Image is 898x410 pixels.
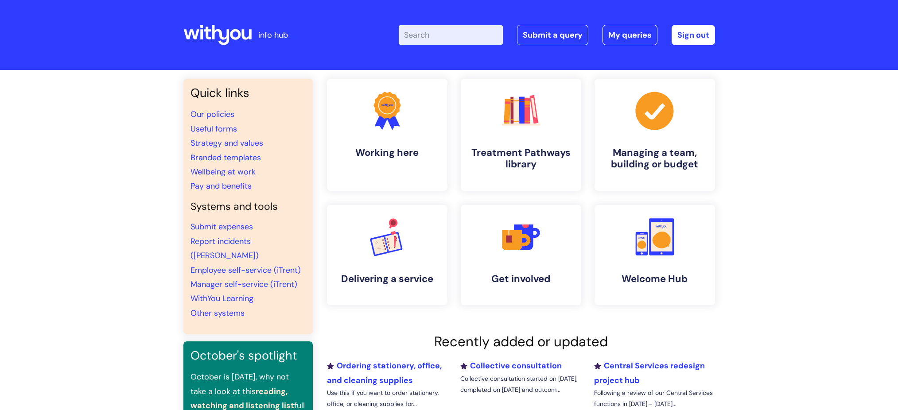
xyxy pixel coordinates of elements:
a: Get involved [461,205,581,305]
p: Use this if you want to order stationery, office, or cleaning supplies for... [327,387,447,410]
a: Collective consultation [460,360,562,371]
a: Wellbeing at work [190,166,256,177]
input: Search [399,25,503,45]
a: Welcome Hub [595,205,715,305]
a: Ordering stationery, office, and cleaning supplies [327,360,442,385]
a: Central Services redesign project hub [594,360,705,385]
div: | - [399,25,715,45]
p: Following a review of our Central Services functions in [DATE] - [DATE]... [594,387,715,410]
h3: Quick links [190,86,306,100]
h4: Welcome Hub [602,273,708,285]
a: Delivering a service [327,205,447,305]
h3: October's spotlight [190,348,306,363]
a: Employee self-service (iTrent) [190,265,301,275]
h4: Systems and tools [190,201,306,213]
a: Managing a team, building or budget [595,79,715,191]
a: Submit expenses [190,221,253,232]
a: Treatment Pathways library [461,79,581,191]
a: Strategy and values [190,138,263,148]
p: info hub [258,28,288,42]
a: Pay and benefits [190,181,252,191]
a: Sign out [672,25,715,45]
a: My queries [603,25,657,45]
h4: Managing a team, building or budget [602,147,708,170]
a: Report incidents ([PERSON_NAME]) [190,236,259,261]
h4: Get involved [468,273,574,285]
p: Collective consultation started on [DATE], completed on [DATE] and outcom... [460,373,581,395]
a: Our policies [190,109,234,120]
h4: Treatment Pathways library [468,147,574,170]
h4: Working here [334,147,440,159]
h4: Delivering a service [334,273,440,285]
a: Useful forms [190,124,237,134]
a: Manager self-service (iTrent) [190,279,297,290]
a: WithYou Learning [190,293,253,304]
h2: Recently added or updated [327,333,715,350]
a: Branded templates [190,152,261,163]
a: Other systems [190,308,245,318]
a: Submit a query [517,25,588,45]
a: Working here [327,79,447,191]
